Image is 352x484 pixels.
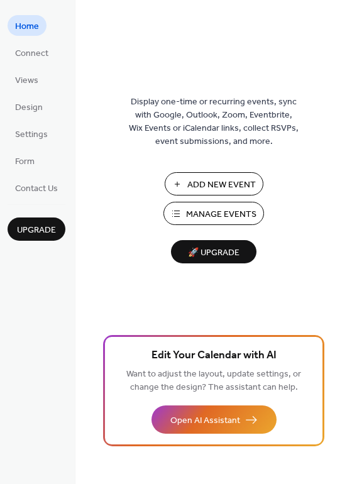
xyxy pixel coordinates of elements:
[8,69,46,90] a: Views
[151,405,277,434] button: Open AI Assistant
[15,47,48,60] span: Connect
[186,208,256,221] span: Manage Events
[126,366,301,396] span: Want to adjust the layout, update settings, or change the design? The assistant can help.
[8,217,65,241] button: Upgrade
[170,414,240,427] span: Open AI Assistant
[171,240,256,263] button: 🚀 Upgrade
[15,101,43,114] span: Design
[179,245,249,261] span: 🚀 Upgrade
[187,179,256,192] span: Add New Event
[15,74,38,87] span: Views
[8,123,55,144] a: Settings
[15,128,48,141] span: Settings
[8,96,50,117] a: Design
[129,96,299,148] span: Display one-time or recurring events, sync with Google, Outlook, Zoom, Eventbrite, Wix Events or ...
[8,150,42,171] a: Form
[165,172,263,195] button: Add New Event
[8,15,47,36] a: Home
[163,202,264,225] button: Manage Events
[8,177,65,198] a: Contact Us
[15,20,39,33] span: Home
[15,155,35,168] span: Form
[8,42,56,63] a: Connect
[15,182,58,195] span: Contact Us
[17,224,56,237] span: Upgrade
[151,347,277,365] span: Edit Your Calendar with AI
